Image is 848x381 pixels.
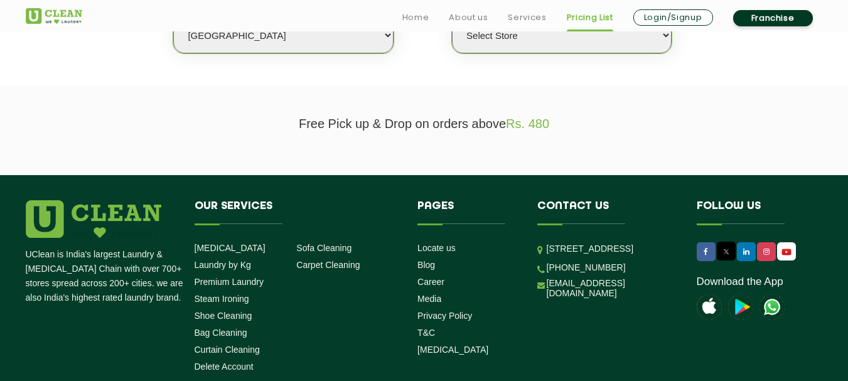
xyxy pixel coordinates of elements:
h4: Our Services [195,200,399,224]
a: Delete Account [195,362,254,372]
a: [MEDICAL_DATA] [417,345,488,355]
a: Career [417,277,444,287]
a: [MEDICAL_DATA] [195,243,266,253]
h4: Follow us [697,200,807,224]
a: About us [449,10,488,25]
img: UClean Laundry and Dry Cleaning [759,294,785,319]
a: Carpet Cleaning [296,260,360,270]
a: Franchise [733,10,813,26]
a: Locate us [417,243,456,253]
a: Home [402,10,429,25]
a: Bag Cleaning [195,328,247,338]
a: Blog [417,260,435,270]
a: [PHONE_NUMBER] [547,262,626,272]
img: playstoreicon.png [728,294,753,319]
img: UClean Laundry and Dry Cleaning [778,245,795,259]
a: [EMAIL_ADDRESS][DOMAIN_NAME] [547,278,678,298]
h4: Pages [417,200,518,224]
img: apple-icon.png [697,294,722,319]
p: UClean is India's largest Laundry & [MEDICAL_DATA] Chain with over 700+ stores spread across 200+... [26,247,185,305]
a: Sofa Cleaning [296,243,352,253]
a: T&C [417,328,435,338]
a: Premium Laundry [195,277,264,287]
a: Login/Signup [633,9,713,26]
p: [STREET_ADDRESS] [547,242,678,256]
a: Steam Ironing [195,294,249,304]
img: UClean Laundry and Dry Cleaning [26,8,82,24]
p: Free Pick up & Drop on orders above [26,117,823,131]
a: Media [417,294,441,304]
a: Privacy Policy [417,311,472,321]
h4: Contact us [537,200,678,224]
img: logo.png [26,200,161,238]
span: Rs. 480 [506,117,549,131]
a: Pricing List [567,10,613,25]
a: Download the App [697,276,783,288]
a: Services [508,10,546,25]
a: Laundry by Kg [195,260,251,270]
a: Curtain Cleaning [195,345,260,355]
a: Shoe Cleaning [195,311,252,321]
